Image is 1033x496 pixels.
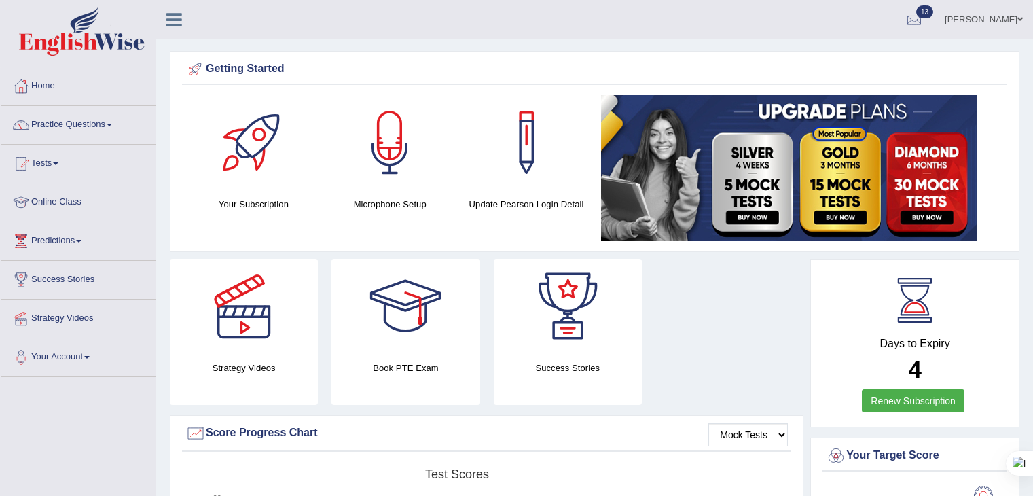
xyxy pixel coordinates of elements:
a: Predictions [1,222,156,256]
div: Score Progress Chart [185,423,788,444]
span: 13 [916,5,933,18]
h4: Update Pearson Login Detail [465,197,588,211]
a: Renew Subscription [862,389,964,412]
div: Getting Started [185,59,1004,79]
a: Success Stories [1,261,156,295]
h4: Microphone Setup [329,197,452,211]
h4: Strategy Videos [170,361,318,375]
h4: Success Stories [494,361,642,375]
a: Home [1,67,156,101]
b: 4 [908,356,921,383]
a: Tests [1,145,156,179]
a: Strategy Videos [1,300,156,334]
a: Your Account [1,338,156,372]
a: Practice Questions [1,106,156,140]
tspan: Test scores [425,467,489,481]
div: Your Target Score [826,446,1004,466]
h4: Your Subscription [192,197,315,211]
a: Online Class [1,183,156,217]
h4: Book PTE Exam [331,361,479,375]
img: small5.jpg [601,95,977,241]
h4: Days to Expiry [826,338,1004,350]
